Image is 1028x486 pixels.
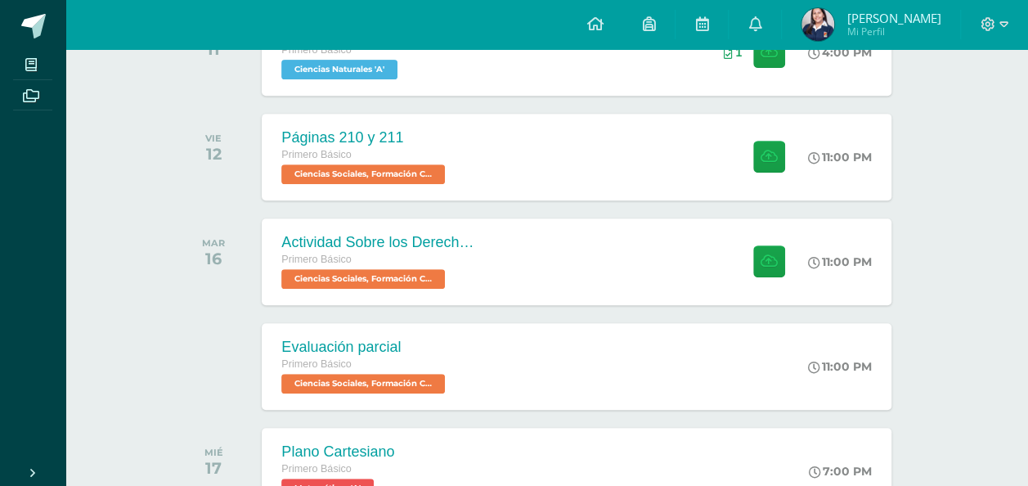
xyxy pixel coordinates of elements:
span: 1 [735,46,742,59]
span: Ciencias Sociales, Formación Ciudadana e Interculturalidad 'A' [281,164,445,184]
span: Primero Básico [281,463,351,475]
div: 11:00 PM [808,254,872,269]
span: [PERSON_NAME] [846,10,940,26]
span: Primero Básico [281,358,351,370]
div: MAR [202,237,225,249]
span: Primero Básico [281,254,351,265]
div: Plano Cartesiano [281,443,394,461]
div: Páginas 210 y 211 [281,129,449,146]
div: Archivos entregados [723,46,742,59]
div: 16 [202,249,225,268]
div: 7:00 PM [809,464,872,479]
div: Actividad Sobre los Derechos Humanos [281,234,478,251]
div: 4:00 PM [808,45,872,60]
span: Ciencias Sociales, Formación Ciudadana e Interculturalidad 'A' [281,374,445,394]
span: Primero Básico [281,149,351,160]
span: Mi Perfil [846,25,940,38]
img: c1a9de5de21c7acfc714423c9065ae1d.png [801,8,834,41]
div: 11:00 PM [808,150,872,164]
div: 12 [205,144,222,164]
div: 11 [204,39,223,59]
div: MIÉ [204,447,223,458]
span: Ciencias Naturales 'A' [281,60,397,79]
span: Ciencias Sociales, Formación Ciudadana e Interculturalidad 'A' [281,269,445,289]
div: Evaluación parcial [281,339,449,356]
div: 17 [204,458,223,478]
div: 11:00 PM [808,359,872,374]
div: VIE [205,133,222,144]
span: Primero Básico [281,44,351,56]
